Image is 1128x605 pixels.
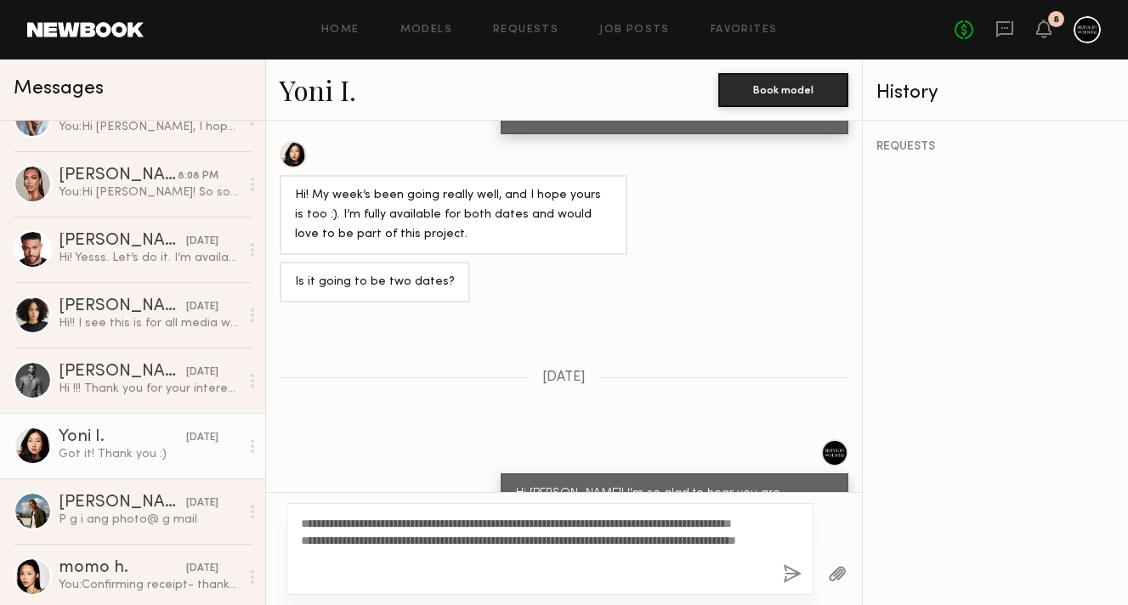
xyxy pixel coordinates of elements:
div: You: Hi [PERSON_NAME]! So sorry for the delay- we are still waiting for client feedback. I hope t... [59,184,240,201]
div: [DATE] [186,299,218,315]
div: [DATE] [186,234,218,250]
a: Yoni I. [280,71,356,108]
div: P g i ang photo@ g mail [59,512,240,528]
div: [PERSON_NAME] [59,233,186,250]
div: [PERSON_NAME] [59,298,186,315]
a: Book model [718,82,848,96]
span: Messages [14,79,104,99]
span: [DATE] [542,370,586,385]
div: REQUESTS [876,141,1114,153]
a: Requests [493,25,558,36]
a: Job Posts [599,25,670,36]
div: [PERSON_NAME] [59,495,186,512]
div: You: Hi [PERSON_NAME], I hope you're having a lovely week! I’m reaching out to check your availab... [59,119,240,135]
div: [PERSON_NAME] [59,167,178,184]
div: Is it going to be two dates? [295,273,455,292]
div: Hi! Yesss. Let’s do it. I’m available. [59,250,240,266]
div: [DATE] [186,561,218,577]
div: Yoni I. [59,429,186,446]
div: Hi !!! Thank you for your interest! I am currently booked out until the end of October, I’ve reac... [59,381,240,397]
div: History [876,83,1114,103]
div: Got it! Thank you :) [59,446,240,462]
div: 8 [1053,15,1059,25]
div: Hi!! I see this is for all media worldwide in perpetuity. Is this the intended usage for this adv... [59,315,240,331]
div: You: Confirming receipt- thank you so much! x [59,577,240,593]
button: Book model [718,73,848,107]
a: Models [400,25,452,36]
div: momo h. [59,560,186,577]
div: [DATE] [186,430,218,446]
div: Hi! My week’s been going really well, and I hope yours is too :). I’m fully available for both da... [295,186,612,245]
div: [PERSON_NAME] [59,364,186,381]
a: Favorites [711,25,778,36]
div: Hi [PERSON_NAME]! I'm so glad to hear you are available! Yes, confirming that we would be shootin... [516,484,833,543]
div: [DATE] [186,495,218,512]
a: Home [321,25,360,36]
div: 8:08 PM [178,168,218,184]
div: [DATE] [186,365,218,381]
